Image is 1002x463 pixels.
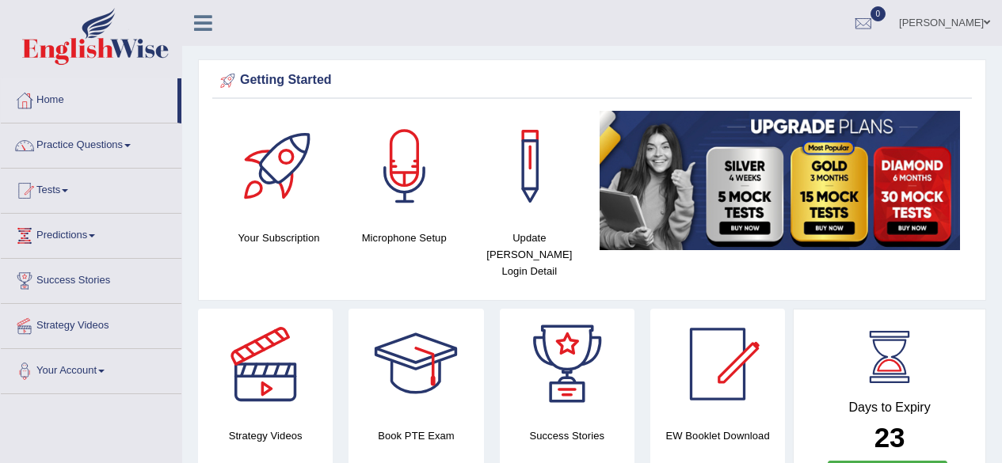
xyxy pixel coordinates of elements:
a: Strategy Videos [1,304,181,343]
h4: Days to Expiry [811,400,968,415]
a: Practice Questions [1,123,181,163]
a: Success Stories [1,259,181,298]
a: Tests [1,169,181,208]
h4: Microphone Setup [349,230,459,246]
h4: Your Subscription [224,230,333,246]
span: 0 [871,6,886,21]
h4: Book PTE Exam [349,427,483,444]
a: Home [1,78,177,118]
h4: Strategy Videos [198,427,333,444]
h4: Update [PERSON_NAME] Login Detail [474,230,584,279]
h4: EW Booklet Download [650,427,785,444]
h4: Success Stories [500,427,634,444]
b: 23 [874,422,905,453]
a: Your Account [1,349,181,389]
img: small5.jpg [600,111,960,250]
a: Predictions [1,214,181,253]
div: Getting Started [216,69,968,93]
